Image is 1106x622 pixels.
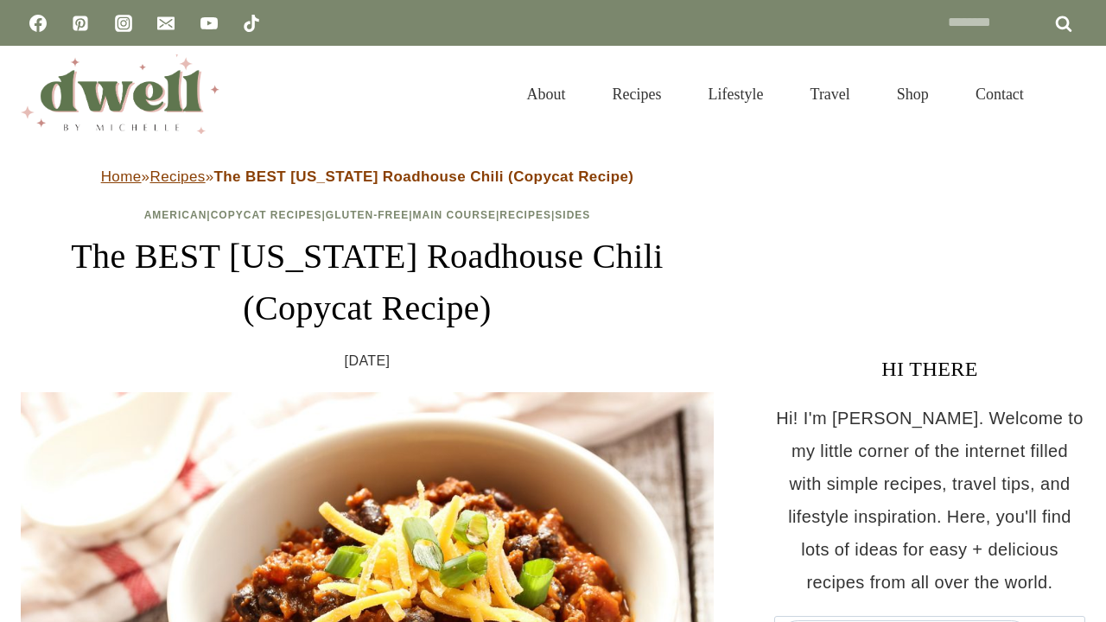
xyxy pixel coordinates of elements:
a: Recipes [589,64,685,124]
h3: HI THERE [774,353,1085,384]
a: Gluten-Free [326,209,409,221]
nav: Primary Navigation [504,64,1047,124]
a: Home [101,168,142,185]
a: American [144,209,207,221]
span: » » [101,168,634,185]
a: Copycat Recipes [211,209,322,221]
a: About [504,64,589,124]
h1: The BEST [US_STATE] Roadhouse Chili (Copycat Recipe) [21,231,714,334]
strong: The BEST [US_STATE] Roadhouse Chili (Copycat Recipe) [214,168,634,185]
a: Shop [874,64,952,124]
a: Facebook [21,6,55,41]
a: Main Course [413,209,496,221]
a: Pinterest [63,6,98,41]
span: | | | | | [144,209,591,221]
a: Instagram [106,6,141,41]
img: DWELL by michelle [21,54,219,134]
button: View Search Form [1056,79,1085,109]
a: TikTok [234,6,269,41]
a: Travel [787,64,874,124]
a: YouTube [192,6,226,41]
a: Email [149,6,183,41]
a: Sides [555,209,590,221]
a: Recipes [149,168,205,185]
a: Recipes [499,209,551,221]
p: Hi! I'm [PERSON_NAME]. Welcome to my little corner of the internet filled with simple recipes, tr... [774,402,1085,599]
time: [DATE] [345,348,391,374]
a: Lifestyle [685,64,787,124]
a: Contact [952,64,1047,124]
